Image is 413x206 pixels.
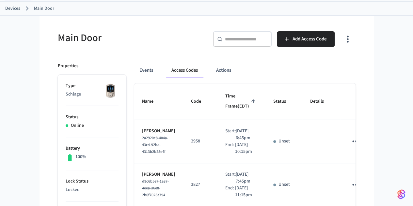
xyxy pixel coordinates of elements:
[142,179,169,198] span: d9c6b5e7-1a87-4eea-a6e8-2b6f7025a794
[134,63,158,78] button: Events
[58,63,78,69] p: Properties
[66,145,119,152] p: Battery
[134,63,356,78] div: ant example
[191,138,210,145] p: 2958
[225,91,258,112] span: Time Frame(EDT)
[142,135,168,154] span: 2a2920c8-404a-43c4-92ba-4313b2b25e4f
[225,141,235,155] div: End:
[293,35,327,43] span: Add Access Code
[397,189,405,199] img: SeamLogoGradient.69752ec5.svg
[225,128,236,141] div: Start:
[166,63,203,78] button: Access Codes
[66,114,119,121] p: Status
[102,82,119,99] img: Schlage Sense Smart Deadbolt with Camelot Trim, Front
[142,171,175,178] p: [PERSON_NAME]
[66,186,119,193] p: Locked
[225,185,235,199] div: End:
[34,5,54,12] a: Main Door
[278,138,290,145] p: Unset
[191,181,210,188] p: 3827
[236,171,258,185] p: [DATE] 7:45pm
[71,122,84,129] p: Online
[75,154,86,160] p: 100%
[310,96,332,107] span: Details
[58,31,203,45] h5: Main Door
[277,31,335,47] button: Add Access Code
[235,141,257,155] p: [DATE] 10:15pm
[66,82,119,89] p: Type
[66,178,119,185] p: Lock Status
[5,5,20,12] a: Devices
[142,96,162,107] span: Name
[235,185,257,199] p: [DATE] 11:15pm
[278,181,290,188] p: Unset
[225,171,236,185] div: Start:
[142,128,175,135] p: [PERSON_NAME]
[236,128,258,141] p: [DATE] 6:45pm
[211,63,236,78] button: Actions
[273,96,294,107] span: Status
[66,91,119,98] p: Schlage
[191,96,210,107] span: Code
